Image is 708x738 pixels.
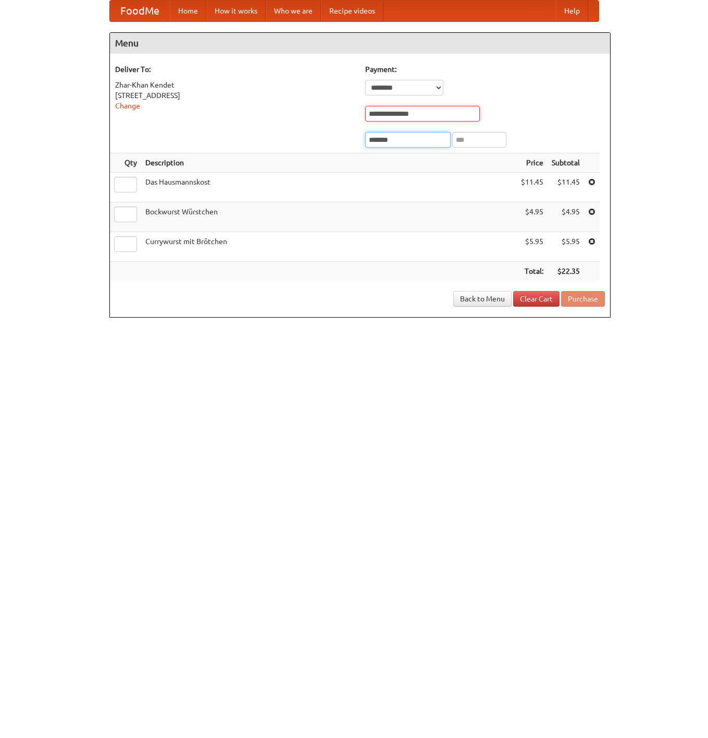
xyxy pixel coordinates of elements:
a: Who we are [266,1,321,21]
div: [STREET_ADDRESS] [115,90,355,101]
a: Home [170,1,206,21]
h5: Payment: [365,64,605,75]
td: $4.95 [517,202,548,232]
td: $4.95 [548,202,584,232]
a: How it works [206,1,266,21]
td: $5.95 [548,232,584,262]
a: Help [556,1,588,21]
h4: Menu [110,33,610,54]
td: $11.45 [517,173,548,202]
a: Recipe videos [321,1,383,21]
td: Das Hausmannskost [141,173,517,202]
button: Purchase [561,291,605,307]
a: Clear Cart [513,291,560,307]
h5: Deliver To: [115,64,355,75]
td: Currywurst mit Brötchen [141,232,517,262]
td: Bockwurst Würstchen [141,202,517,232]
th: Price [517,153,548,173]
th: Subtotal [548,153,584,173]
a: Change [115,102,140,110]
td: $11.45 [548,173,584,202]
th: Qty [110,153,141,173]
th: $22.35 [548,262,584,281]
a: Back to Menu [453,291,512,307]
th: Total: [517,262,548,281]
a: FoodMe [110,1,170,21]
div: Zhar-Khan Kendet [115,80,355,90]
td: $5.95 [517,232,548,262]
th: Description [141,153,517,173]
